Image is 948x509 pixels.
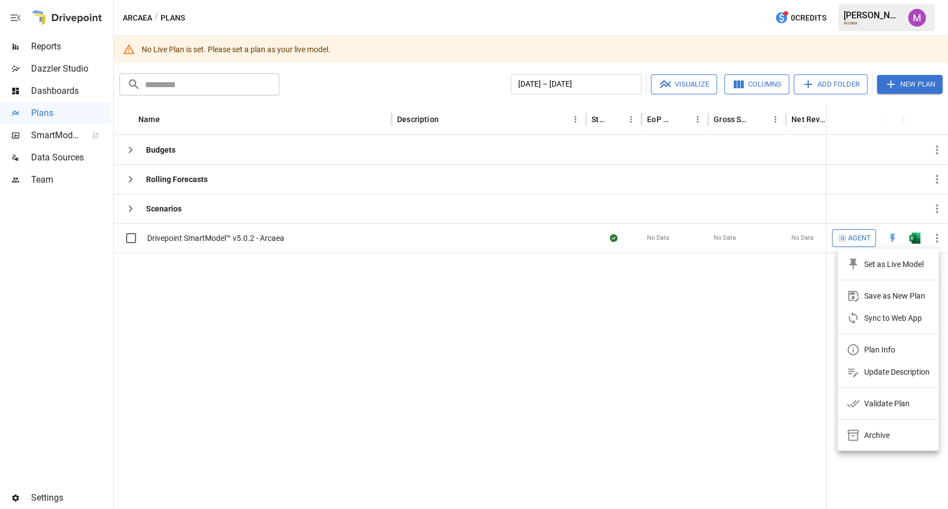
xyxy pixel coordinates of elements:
div: Sync to Web App [864,311,922,325]
div: Plan Info [864,343,895,356]
div: Set as Live Model [864,258,924,271]
div: Archive [864,429,890,442]
div: Validate Plan [864,397,910,410]
div: Update Description [864,365,930,379]
div: Save as New Plan [864,289,925,303]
